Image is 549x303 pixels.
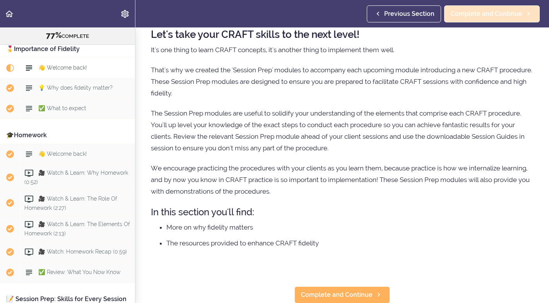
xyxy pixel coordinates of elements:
[38,65,87,71] span: 👋 Welcome back!
[384,9,434,19] span: Previous Section
[24,196,117,211] span: 🎥 Watch & Learn: The Role Of Homework (2:27)
[5,9,14,19] svg: Back to course curriculum
[166,238,534,248] li: The resources provided to enhance CRAFT fidelity
[38,249,127,255] span: 🎥 Watch: Homework Recap (0:59)
[24,221,130,237] span: 🎥 Watch & Learn: The Elements Of Homework (2:13)
[166,222,534,232] li: More on why fidelity matters
[38,269,120,276] span: ✅ Review: What You Now Know
[444,5,540,22] a: Complete and Continue
[151,64,534,99] p: That's why we created the 'Session Prep' modules to accompany each upcoming module introducing a ...
[151,44,534,56] p: It's one thing to learn CRAFT concepts, it's another thing to implement them well.
[151,162,534,197] p: We encourage practicing the procedures with your clients as you learn them, because practice is h...
[301,290,373,300] span: Complete and Continue
[151,206,534,218] h3: In this section you'll find:
[451,9,522,19] span: Complete and Continue
[38,85,113,91] span: 💡 Why does fidelity matter?
[46,31,62,40] span: 77%
[151,107,534,154] p: The Session Prep modules are useful to solidify your understanding of the elements that comprise ...
[38,151,87,157] span: 👋 Welcome back!
[120,9,130,19] svg: Settings Menu
[10,31,125,41] div: COMPLETE
[24,170,128,185] span: 🎥 Watch & Learn: Why Homework (0:52)
[38,105,86,111] span: ✅ What to expect
[151,29,534,40] h2: Let's take your CRAFT skills to the next level!
[367,5,441,22] a: Previous Section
